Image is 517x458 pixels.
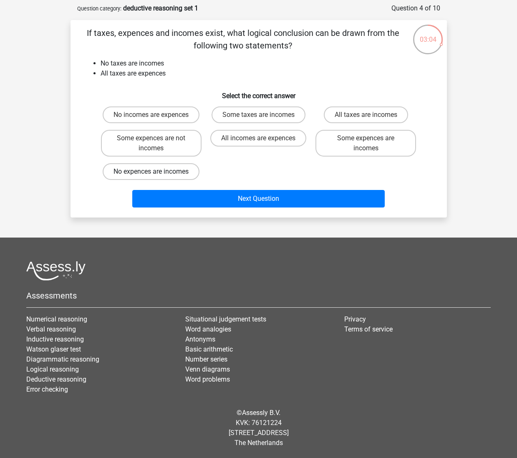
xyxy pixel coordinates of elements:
[212,106,305,123] label: Some taxes are incomes
[242,409,280,417] a: Assessly B.V.
[391,3,440,13] div: Question 4 of 10
[210,130,306,147] label: All incomes are expences
[26,315,87,323] a: Numerical reasoning
[344,325,393,333] a: Terms of service
[26,345,81,353] a: Watson glaser test
[412,24,444,45] div: 03:04
[101,58,434,68] li: No taxes are incomes
[26,385,68,393] a: Error checking
[26,355,99,363] a: Diagrammatic reasoning
[344,315,366,323] a: Privacy
[84,27,402,52] p: If taxes, expences and incomes exist, what logical conclusion can be drawn from the following two...
[26,335,84,343] a: Inductive reasoning
[26,261,86,281] img: Assessly logo
[315,130,416,157] label: Some expences are incomes
[185,375,230,383] a: Word problems
[26,291,491,301] h5: Assessments
[101,68,434,78] li: All taxes are expences
[77,5,121,12] small: Question category:
[101,130,202,157] label: Some expences are not incomes
[103,163,199,180] label: No expences are incomes
[324,106,408,123] label: All taxes are incomes
[20,401,497,455] div: © KVK: 76121224 [STREET_ADDRESS] The Netherlands
[123,4,198,12] strong: deductive reasoning set 1
[26,365,79,373] a: Logical reasoning
[84,85,434,100] h6: Select the correct answer
[132,190,385,207] button: Next Question
[26,375,86,383] a: Deductive reasoning
[185,315,266,323] a: Situational judgement tests
[185,355,227,363] a: Number series
[185,365,230,373] a: Venn diagrams
[185,325,231,333] a: Word analogies
[26,325,76,333] a: Verbal reasoning
[185,335,215,343] a: Antonyms
[103,106,199,123] label: No incomes are expences
[185,345,233,353] a: Basic arithmetic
